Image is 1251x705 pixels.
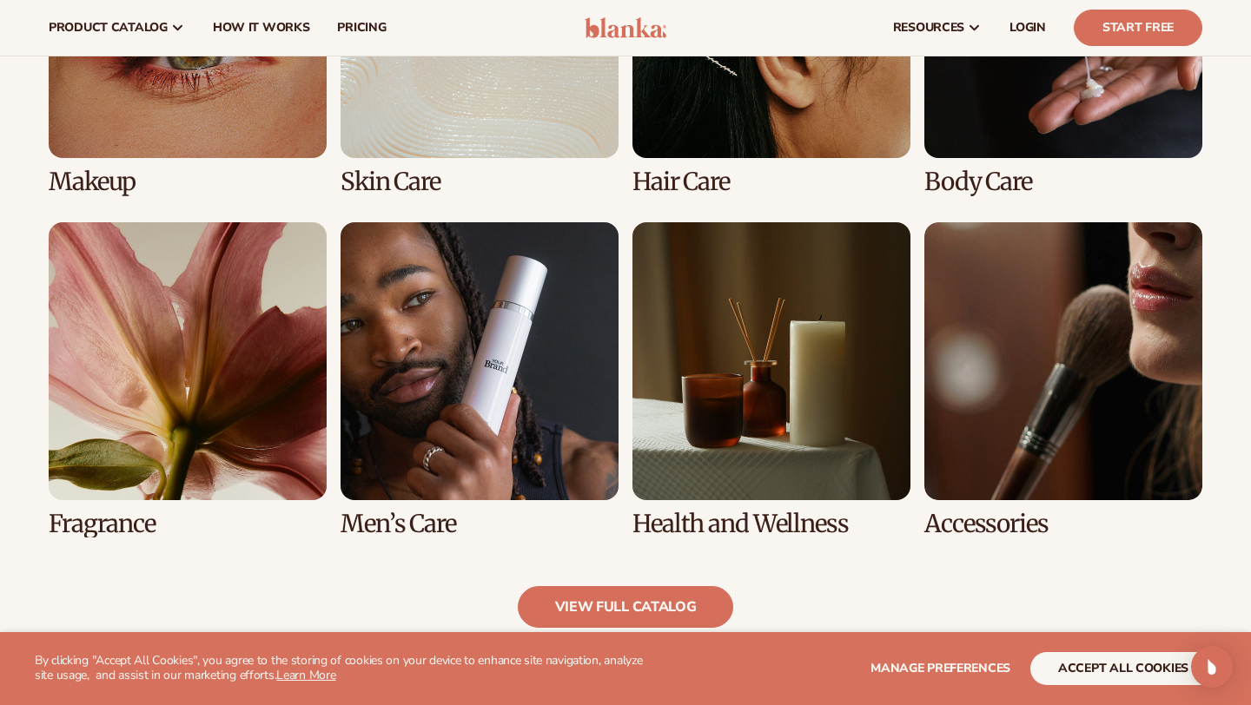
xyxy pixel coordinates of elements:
span: product catalog [49,21,168,35]
h3: Makeup [49,168,327,195]
div: 8 / 8 [924,222,1202,537]
div: Open Intercom Messenger [1191,646,1233,688]
span: LOGIN [1009,21,1046,35]
div: 5 / 8 [49,222,327,537]
a: Learn More [276,667,335,683]
h3: Hair Care [632,168,910,195]
p: By clicking "Accept All Cookies", you agree to the storing of cookies on your device to enhance s... [35,654,653,683]
button: Manage preferences [870,652,1010,685]
a: view full catalog [518,586,734,628]
img: logo [585,17,667,38]
h3: Skin Care [341,168,619,195]
h3: Body Care [924,168,1202,195]
span: How It Works [213,21,310,35]
a: Start Free [1074,10,1202,46]
span: Manage preferences [870,660,1010,676]
span: resources [893,21,964,35]
div: 7 / 8 [632,222,910,537]
button: accept all cookies [1030,652,1216,685]
span: pricing [337,21,386,35]
div: 6 / 8 [341,222,619,537]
